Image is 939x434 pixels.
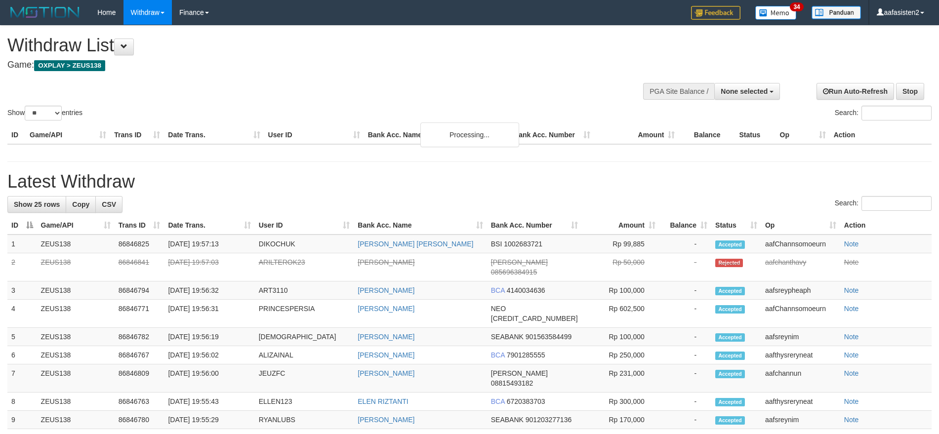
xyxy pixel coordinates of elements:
[844,416,859,424] a: Note
[491,305,506,313] span: NEO
[7,346,37,364] td: 6
[844,351,859,359] a: Note
[582,300,659,328] td: Rp 602,500
[714,83,780,100] button: None selected
[164,253,254,281] td: [DATE] 19:57:03
[830,126,932,144] th: Action
[761,281,840,300] td: aafsreypheaph
[164,300,254,328] td: [DATE] 19:56:31
[659,216,711,235] th: Balance: activate to sort column ascending
[354,216,487,235] th: Bank Acc. Name: activate to sort column ascending
[7,300,37,328] td: 4
[844,333,859,341] a: Note
[582,328,659,346] td: Rp 100,000
[115,364,164,393] td: 86846809
[761,411,840,429] td: aafsreynim
[7,60,616,70] h4: Game:
[711,216,761,235] th: Status: activate to sort column ascending
[861,196,932,211] input: Search:
[761,346,840,364] td: aafthysreryneat
[761,364,840,393] td: aafchannun
[691,6,740,20] img: Feedback.jpg
[844,258,859,266] a: Note
[34,60,105,71] span: OXPLAY > ZEUS138
[37,328,115,346] td: ZEUS138
[715,352,745,360] span: Accepted
[659,328,711,346] td: -
[507,397,545,405] span: Copy 6720383703 to clipboard
[72,200,89,208] span: Copy
[364,126,510,144] th: Bank Acc. Name
[115,346,164,364] td: 86846767
[358,369,414,377] a: [PERSON_NAME]
[37,281,115,300] td: ZEUS138
[776,126,830,144] th: Op
[582,281,659,300] td: Rp 100,000
[102,200,116,208] span: CSV
[790,2,803,11] span: 34
[844,369,859,377] a: Note
[164,126,264,144] th: Date Trans.
[510,126,594,144] th: Bank Acc. Number
[491,351,505,359] span: BCA
[844,305,859,313] a: Note
[715,398,745,406] span: Accepted
[7,253,37,281] td: 2
[844,397,859,405] a: Note
[420,122,519,147] div: Processing...
[358,258,414,266] a: [PERSON_NAME]
[715,287,745,295] span: Accepted
[844,240,859,248] a: Note
[761,216,840,235] th: Op: activate to sort column ascending
[358,305,414,313] a: [PERSON_NAME]
[7,196,66,213] a: Show 25 rows
[755,6,797,20] img: Button%20Memo.svg
[115,281,164,300] td: 86846794
[643,83,714,100] div: PGA Site Balance /
[164,411,254,429] td: [DATE] 19:55:29
[37,235,115,253] td: ZEUS138
[37,346,115,364] td: ZEUS138
[7,172,932,192] h1: Latest Withdraw
[358,240,473,248] a: [PERSON_NAME] [PERSON_NAME]
[761,235,840,253] td: aafChannsomoeurn
[7,328,37,346] td: 5
[7,281,37,300] td: 3
[26,126,110,144] th: Game/API
[715,259,743,267] span: Rejected
[840,216,932,235] th: Action
[37,253,115,281] td: ZEUS138
[659,253,711,281] td: -
[582,253,659,281] td: Rp 50,000
[659,411,711,429] td: -
[7,5,82,20] img: MOTION_logo.png
[115,300,164,328] td: 86846771
[812,6,861,19] img: panduan.png
[659,235,711,253] td: -
[526,333,572,341] span: Copy 901563584499 to clipboard
[164,328,254,346] td: [DATE] 19:56:19
[491,315,578,322] span: Copy 5859459265283100 to clipboard
[844,286,859,294] a: Note
[37,300,115,328] td: ZEUS138
[715,305,745,314] span: Accepted
[526,416,572,424] span: Copy 901203277136 to clipboard
[115,235,164,253] td: 86846825
[735,126,776,144] th: Status
[255,235,354,253] td: DIKOCHUK
[115,393,164,411] td: 86846763
[491,333,524,341] span: SEABANK
[491,379,533,387] span: Copy 08815493182 to clipboard
[25,106,62,120] select: Showentries
[255,328,354,346] td: [DEMOGRAPHIC_DATA]
[659,364,711,393] td: -
[582,235,659,253] td: Rp 99,885
[659,300,711,328] td: -
[66,196,96,213] a: Copy
[761,253,840,281] td: aafchanthavy
[115,253,164,281] td: 86846841
[110,126,164,144] th: Trans ID
[14,200,60,208] span: Show 25 rows
[491,268,537,276] span: Copy 085696384915 to clipboard
[835,106,932,120] label: Search:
